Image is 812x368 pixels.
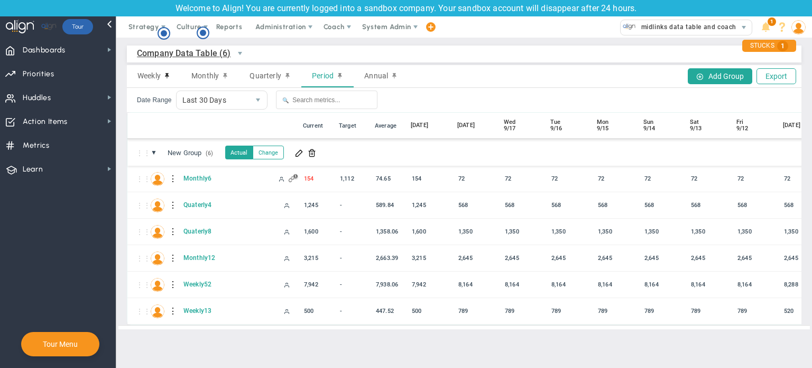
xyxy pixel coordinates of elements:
[151,278,164,292] img: Sudhir Dakshinamurthy
[301,122,333,129] div: Current
[502,173,541,185] div: 72
[455,252,495,264] div: 2,645
[181,201,271,209] span: Quaterly4
[734,279,774,291] div: 8,164
[455,279,495,291] div: 8,164
[688,305,727,317] div: 789
[362,23,411,31] span: System Admin
[181,280,271,289] span: Weekly52
[337,226,371,238] div: -
[337,199,371,211] div: -
[136,281,146,289] div: Drag to reorder
[502,119,541,132] div: Wed 9/17
[734,173,774,185] div: 72
[23,134,50,157] span: Metrics
[409,226,448,238] div: 1,600
[23,39,66,61] span: Dashboards
[734,226,774,238] div: 1,350
[409,305,448,317] div: 500
[373,226,407,238] div: 1,358.065
[177,23,201,31] span: Culture
[231,44,249,62] span: select
[283,202,290,209] span: Manually Updated
[136,149,151,157] span: Drag to reorder categories
[688,173,727,185] div: 72
[641,226,681,238] div: 1,350
[163,146,219,160] span: Click to edit group name
[455,122,495,129] div: [DATE]
[742,40,796,52] div: STUCKS
[548,173,588,185] div: 72
[337,305,371,317] div: -
[151,199,164,212] img: Sudhir Dakshinamurthy
[758,16,774,38] li: Announcements
[641,119,681,132] div: Sun 9/14
[595,199,634,211] div: 568
[289,176,295,182] span: Original Target that is linked 1 time
[595,279,634,291] div: 8,164
[283,229,290,235] span: Manually Updated
[595,305,634,317] div: 789
[137,47,231,60] span: Company Data Table (6)
[502,252,541,264] div: 2,645
[282,97,289,103] span: 🔍
[301,226,335,238] div: 1,600
[688,252,727,264] div: 2,645
[502,279,541,291] div: 8,164
[249,91,267,109] span: select
[136,254,146,263] div: Drag to reorder
[455,305,495,317] div: 789
[283,282,290,288] span: Manually Updated
[756,68,796,84] button: Export
[283,255,290,262] span: Manually Updated
[40,339,81,349] button: Tour Menu
[253,146,284,159] button: Change
[641,305,681,317] div: 789
[623,20,636,33] img: 33606.Company.photo
[688,199,727,211] div: 568
[595,173,634,185] div: 72
[364,71,388,80] span: Annual
[774,16,790,38] li: Help & Frequently Asked Questions (FAQ)
[181,174,271,183] span: Monthly6
[641,199,681,211] div: 568
[688,68,752,84] button: Add Group
[293,174,298,179] span: 1
[641,252,681,264] div: 2,645
[151,149,157,156] span: ▼
[255,23,306,31] span: Administration
[373,199,407,211] div: 589.839
[548,305,588,317] div: 789
[225,146,253,159] button: Actual
[641,279,681,291] div: 8,164
[151,304,164,318] img: Sudhir Dakshinamurthy
[278,176,284,182] span: Manually Updated
[734,305,774,317] div: 789
[312,71,334,80] span: Period
[181,307,271,315] span: Weekly13
[736,20,752,35] span: select
[301,305,335,317] div: 500
[734,199,774,211] div: 568
[455,173,495,185] div: 72
[636,20,801,34] span: midlinks data table and coach company (Sandbox)
[373,279,407,291] div: 7,938.065
[409,173,448,185] div: 154
[734,119,774,132] div: Fri 9/12
[301,252,335,264] div: 3,215
[128,23,159,31] span: Strategy
[548,119,588,132] div: Tue 9/16
[777,41,788,51] span: 1
[151,225,164,239] img: Sudhir Dakshinamurthy
[641,173,681,185] div: 72
[502,226,541,238] div: 1,350
[548,252,588,264] div: 2,645
[23,111,68,133] span: Action Items
[250,71,281,80] span: Quarterly
[502,199,541,211] div: 568
[137,96,172,104] label: Date Range
[455,226,495,238] div: 1,350
[409,252,448,264] div: 3,215
[595,252,634,264] div: 2,645
[548,199,588,211] div: 568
